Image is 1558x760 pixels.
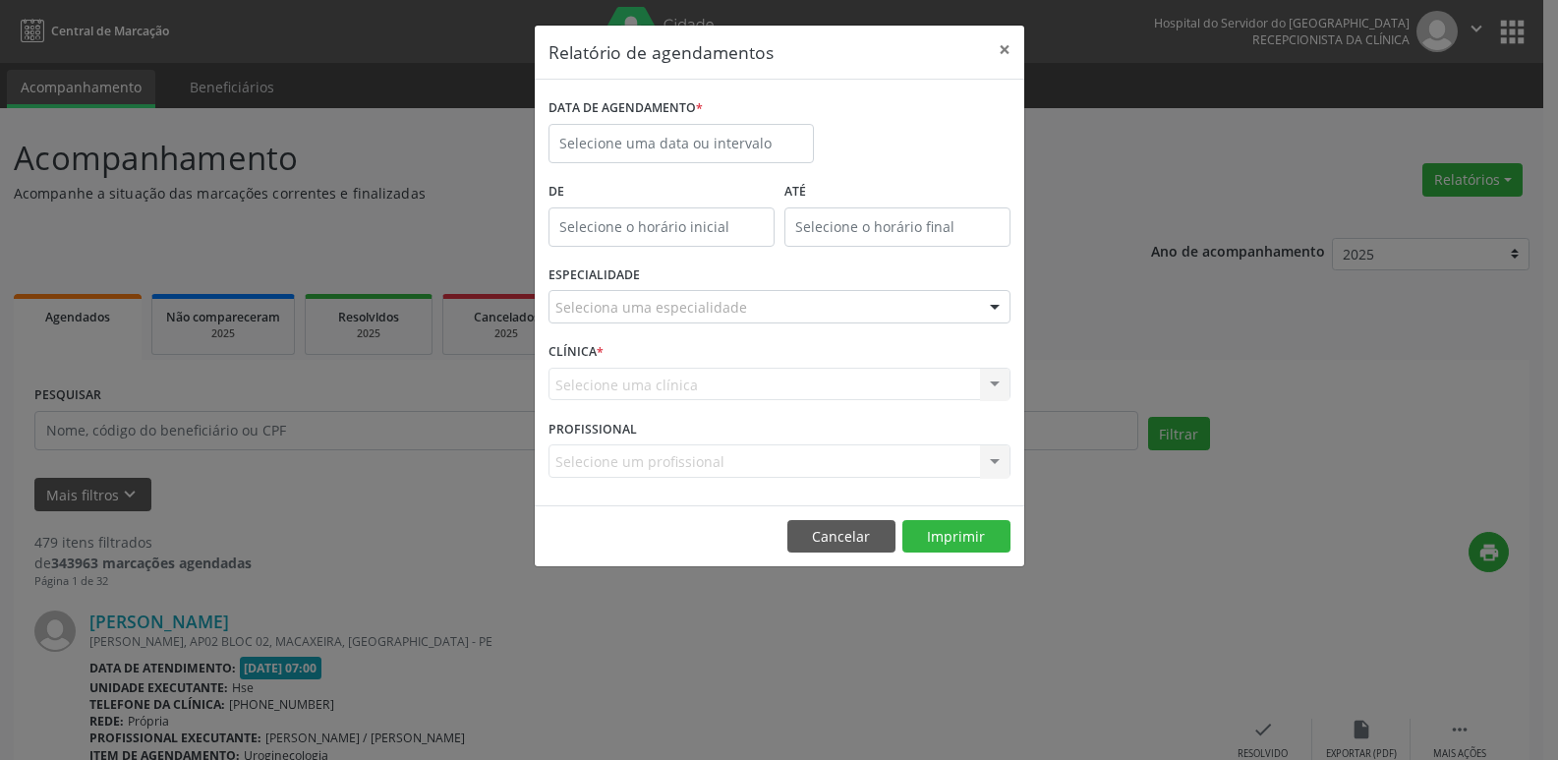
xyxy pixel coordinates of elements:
[548,93,703,124] label: DATA DE AGENDAMENTO
[548,177,775,207] label: De
[787,520,895,554] button: Cancelar
[548,124,814,163] input: Selecione uma data ou intervalo
[548,39,774,65] h5: Relatório de agendamentos
[784,177,1010,207] label: ATÉ
[555,297,747,318] span: Seleciona uma especialidade
[548,207,775,247] input: Selecione o horário inicial
[548,337,604,368] label: CLÍNICA
[985,26,1024,74] button: Close
[548,414,637,444] label: PROFISSIONAL
[784,207,1010,247] input: Selecione o horário final
[902,520,1010,554] button: Imprimir
[548,261,640,291] label: ESPECIALIDADE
